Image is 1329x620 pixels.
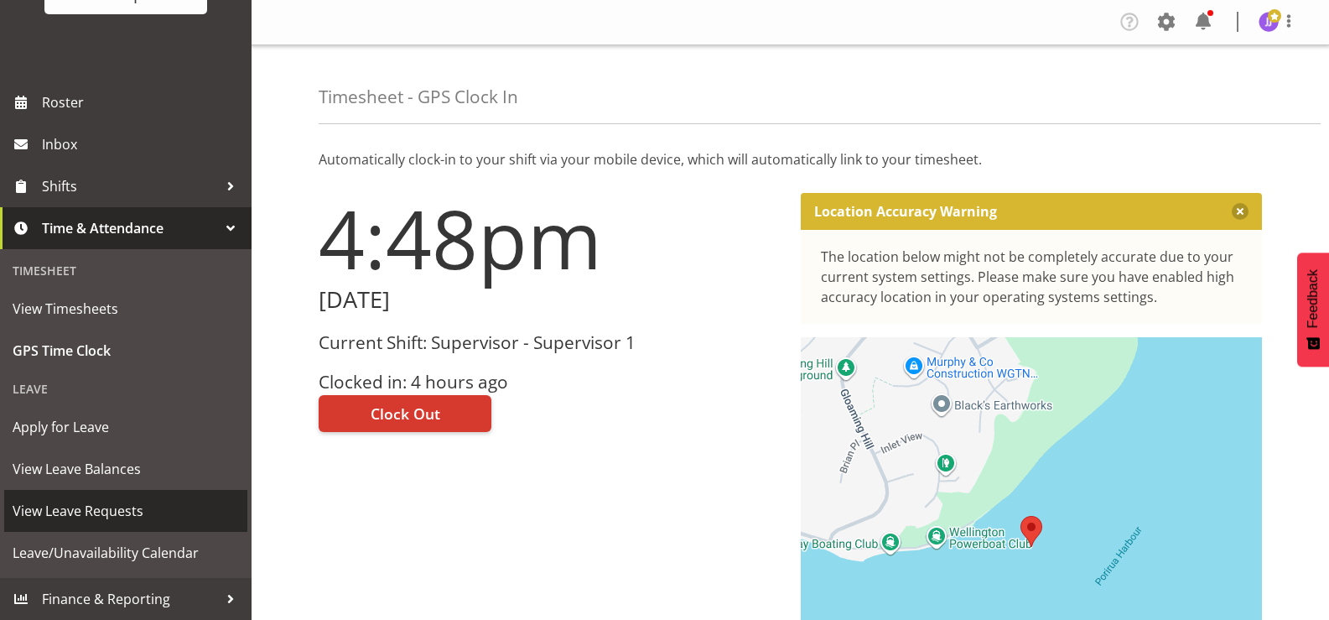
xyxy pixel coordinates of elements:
[42,216,218,241] span: Time & Attendance
[4,330,247,372] a: GPS Time Clock
[319,87,518,107] h4: Timesheet - GPS Clock In
[814,203,997,220] p: Location Accuracy Warning
[4,372,247,406] div: Leave
[1259,12,1279,32] img: janelle-jonkers702.jpg
[4,532,247,574] a: Leave/Unavailability Calendar
[13,414,239,440] span: Apply for Leave
[319,149,1262,169] p: Automatically clock-in to your shift via your mobile device, which will automatically link to you...
[319,333,781,352] h3: Current Shift: Supervisor - Supervisor 1
[319,395,491,432] button: Clock Out
[42,174,218,199] span: Shifts
[371,403,440,425] span: Clock Out
[319,193,781,284] h1: 4:48pm
[13,296,239,321] span: View Timesheets
[319,287,781,313] h2: [DATE]
[42,90,243,115] span: Roster
[1306,269,1321,328] span: Feedback
[42,586,218,612] span: Finance & Reporting
[13,338,239,363] span: GPS Time Clock
[13,540,239,565] span: Leave/Unavailability Calendar
[319,373,781,392] h3: Clocked in: 4 hours ago
[1297,253,1329,367] button: Feedback - Show survey
[4,253,247,288] div: Timesheet
[13,456,239,482] span: View Leave Balances
[4,406,247,448] a: Apply for Leave
[42,132,243,157] span: Inbox
[4,288,247,330] a: View Timesheets
[1232,203,1249,220] button: Close message
[13,498,239,524] span: View Leave Requests
[4,490,247,532] a: View Leave Requests
[821,247,1243,307] div: The location below might not be completely accurate due to your current system settings. Please m...
[4,448,247,490] a: View Leave Balances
